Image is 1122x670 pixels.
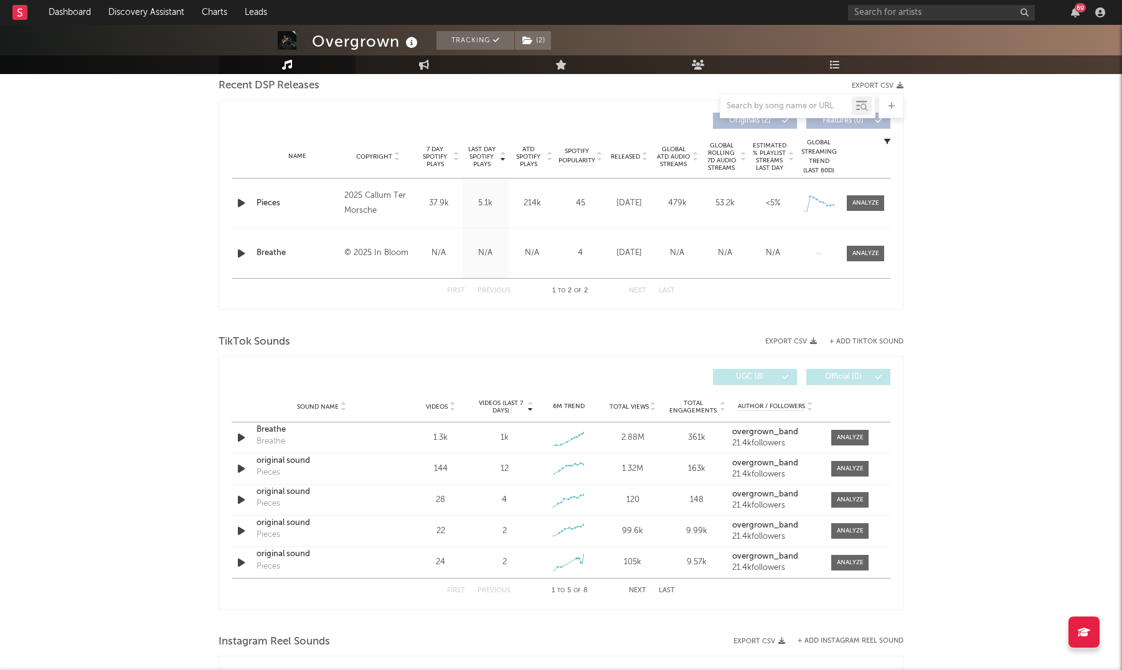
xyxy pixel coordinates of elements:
button: 69 [1071,7,1080,17]
div: 37.9k [418,197,459,210]
button: Next [629,587,646,594]
div: 163k [668,463,726,475]
div: 148 [668,494,726,506]
div: © 2025 In Bloom [344,246,412,261]
a: overgrown_band [732,428,819,437]
a: overgrown_band [732,459,819,468]
span: Sound Name [297,403,339,411]
button: First [447,587,465,594]
div: 1 2 2 [535,284,604,299]
button: UGC(8) [713,369,797,385]
span: TikTok Sounds [219,335,290,350]
div: 1 5 8 [535,584,604,598]
div: 361k [668,432,726,444]
a: overgrown_band [732,521,819,530]
div: 22 [412,525,469,537]
strong: overgrown_band [732,490,798,498]
span: Official ( 0 ) [814,373,872,381]
div: 2.88M [604,432,662,444]
div: N/A [704,247,746,259]
span: to [558,288,565,294]
span: Total Views [610,403,649,411]
div: 1k [501,432,509,444]
button: Export CSV [765,338,817,345]
div: 105k [604,556,662,569]
div: 1.3k [412,432,469,444]
span: Global ATD Audio Streams [656,146,691,168]
div: 1.32M [604,463,662,475]
span: ( 2 ) [514,31,552,50]
a: Breathe [257,424,387,436]
div: 479k [656,197,698,210]
button: + Add TikTok Sound [817,338,903,345]
div: Breathe [257,435,285,448]
input: Search for artists [848,5,1035,21]
div: 21.4k followers [732,439,819,448]
span: Released [611,153,640,161]
strong: overgrown_band [732,521,798,529]
div: 5.1k [465,197,506,210]
div: N/A [752,247,794,259]
div: 9.99k [668,525,726,537]
button: Export CSV [733,638,785,645]
span: Last Day Spotify Plays [465,146,498,168]
div: 21.4k followers [732,470,819,479]
span: 7 Day Spotify Plays [418,146,451,168]
span: Spotify Popularity [559,147,595,165]
span: of [574,288,582,294]
div: N/A [656,247,698,259]
button: Last [659,587,675,594]
button: Last [659,287,675,294]
a: original sound [257,455,387,467]
span: UGC ( 8 ) [721,373,778,381]
a: original sound [257,486,387,498]
button: (2) [515,31,551,50]
button: Originals(2) [713,113,797,129]
span: Instagram Reel Sounds [219,635,330,649]
a: Pieces [257,197,338,210]
span: to [557,588,565,593]
button: First [447,287,465,294]
a: original sound [257,517,387,529]
div: 21.4k followers [732,564,819,572]
span: Estimated % Playlist Streams Last Day [752,142,786,172]
div: N/A [418,247,459,259]
strong: overgrown_band [732,552,798,561]
div: + Add Instagram Reel Sound [785,638,903,644]
span: Originals ( 2 ) [721,117,778,124]
div: 4 [502,494,507,506]
div: [DATE] [608,247,650,259]
button: Official(0) [806,369,890,385]
div: Pieces [257,529,280,541]
strong: overgrown_band [732,459,798,467]
div: N/A [512,247,552,259]
div: 9.57k [668,556,726,569]
div: Pieces [257,467,280,479]
div: [DATE] [608,197,650,210]
div: 2 [502,525,507,537]
a: Breathe [257,247,338,259]
button: Previous [478,587,511,594]
div: 2025 Callum Ter Morsche [344,188,412,218]
div: Global Streaming Trend (Last 60D) [800,138,837,175]
button: Features(0) [806,113,890,129]
div: 21.4k followers [732,533,819,541]
div: 28 [412,494,469,506]
div: <5% [752,197,794,210]
div: 53.2k [704,197,746,210]
div: 21.4k followers [732,501,819,510]
span: Copyright [356,153,392,161]
span: Total Engagements [668,399,719,414]
div: 24 [412,556,469,569]
div: Pieces [257,498,280,510]
div: 45 [559,197,602,210]
span: ATD Spotify Plays [512,146,545,168]
button: Next [629,287,646,294]
div: 120 [604,494,662,506]
button: Previous [478,287,511,294]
